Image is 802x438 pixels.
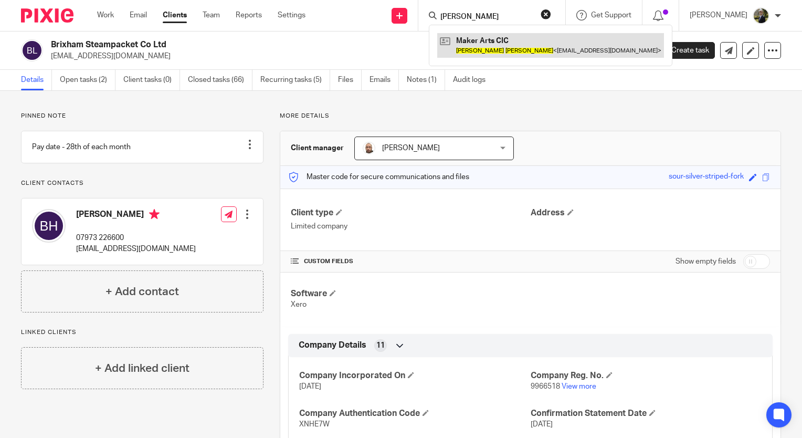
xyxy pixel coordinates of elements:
[291,207,530,218] h4: Client type
[291,143,344,153] h3: Client manager
[531,408,762,419] h4: Confirmation Statement Date
[21,112,263,120] p: Pinned note
[288,172,469,182] p: Master code for secure communications and files
[21,328,263,337] p: Linked clients
[149,209,160,220] i: Primary
[51,39,521,50] h2: Brixham Steampacket Co Ltd
[60,70,115,90] a: Open tasks (2)
[299,408,530,419] h4: Company Authentication Code
[130,10,147,20] a: Email
[163,10,187,20] a: Clients
[376,340,385,351] span: 11
[299,340,366,351] span: Company Details
[370,70,399,90] a: Emails
[21,39,43,61] img: svg%3E
[531,421,553,428] span: [DATE]
[669,171,744,183] div: sour-silver-striped-fork
[291,221,530,232] p: Limited company
[654,42,715,59] a: Create task
[299,370,530,381] h4: Company Incorporated On
[382,144,440,152] span: [PERSON_NAME]
[95,360,189,377] h4: + Add linked client
[562,383,596,390] a: View more
[541,9,551,19] button: Clear
[291,257,530,266] h4: CUSTOM FIELDS
[32,209,66,243] img: svg%3E
[338,70,362,90] a: Files
[453,70,493,90] a: Audit logs
[21,70,52,90] a: Details
[76,209,196,222] h4: [PERSON_NAME]
[188,70,252,90] a: Closed tasks (66)
[531,207,770,218] h4: Address
[97,10,114,20] a: Work
[203,10,220,20] a: Team
[439,13,534,22] input: Search
[21,8,73,23] img: Pixie
[591,12,631,19] span: Get Support
[260,70,330,90] a: Recurring tasks (5)
[531,370,762,381] h4: Company Reg. No.
[76,233,196,243] p: 07973 226600
[123,70,180,90] a: Client tasks (0)
[21,179,263,187] p: Client contacts
[105,284,179,300] h4: + Add contact
[690,10,747,20] p: [PERSON_NAME]
[280,112,781,120] p: More details
[51,51,638,61] p: [EMAIL_ADDRESS][DOMAIN_NAME]
[363,142,375,154] img: Daryl.jpg
[278,10,305,20] a: Settings
[753,7,769,24] img: ACCOUNTING4EVERYTHING-9.jpg
[291,288,530,299] h4: Software
[299,421,330,428] span: XNHE7W
[291,301,307,308] span: Xero
[236,10,262,20] a: Reports
[531,383,560,390] span: 9966518
[299,383,321,390] span: [DATE]
[407,70,445,90] a: Notes (1)
[76,244,196,254] p: [EMAIL_ADDRESS][DOMAIN_NAME]
[676,256,736,267] label: Show empty fields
